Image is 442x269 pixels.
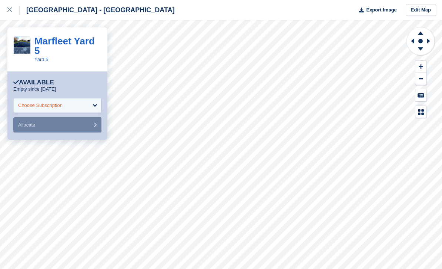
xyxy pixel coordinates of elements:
[415,61,426,73] button: Zoom In
[13,117,101,132] button: Allocate
[14,37,30,53] img: 4.png
[366,6,396,14] span: Export Image
[415,89,426,101] button: Keyboard Shortcuts
[13,79,54,86] div: Available
[415,73,426,85] button: Zoom Out
[13,86,56,92] p: Empty since [DATE]
[20,6,175,14] div: [GEOGRAPHIC_DATA] - [GEOGRAPHIC_DATA]
[18,122,35,128] span: Allocate
[406,4,436,16] a: Edit Map
[415,106,426,118] button: Map Legend
[18,102,63,109] div: Choose Subscription
[34,57,48,62] a: Yard 5
[34,36,95,56] a: Marfleet Yard 5
[355,4,397,16] button: Export Image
